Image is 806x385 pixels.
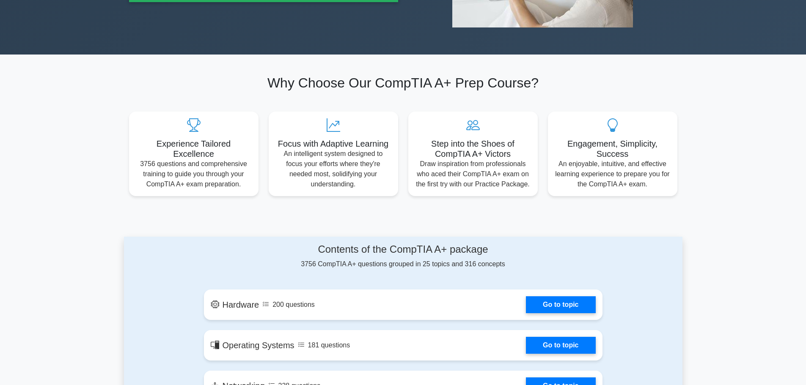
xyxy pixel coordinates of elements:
p: An enjoyable, intuitive, and effective learning experience to prepare you for the CompTIA A+ exam. [555,159,671,189]
h2: Why Choose Our CompTIA A+ Prep Course? [129,75,677,91]
div: 3756 CompTIA A+ questions grouped in 25 topics and 316 concepts [204,243,602,269]
a: Go to topic [526,296,595,313]
h5: Step into the Shoes of CompTIA A+ Victors [415,139,531,159]
h5: Experience Tailored Excellence [136,139,252,159]
p: 3756 questions and comprehensive training to guide you through your CompTIA A+ exam preparation. [136,159,252,189]
a: Go to topic [526,337,595,354]
h5: Focus with Adaptive Learning [275,139,391,149]
h4: Contents of the CompTIA A+ package [204,243,602,256]
p: An intelligent system designed to focus your efforts where they're needed most, solidifying your ... [275,149,391,189]
h5: Engagement, Simplicity, Success [555,139,671,159]
p: Draw inspiration from professionals who aced their CompTIA A+ exam on the first try with our Prac... [415,159,531,189]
